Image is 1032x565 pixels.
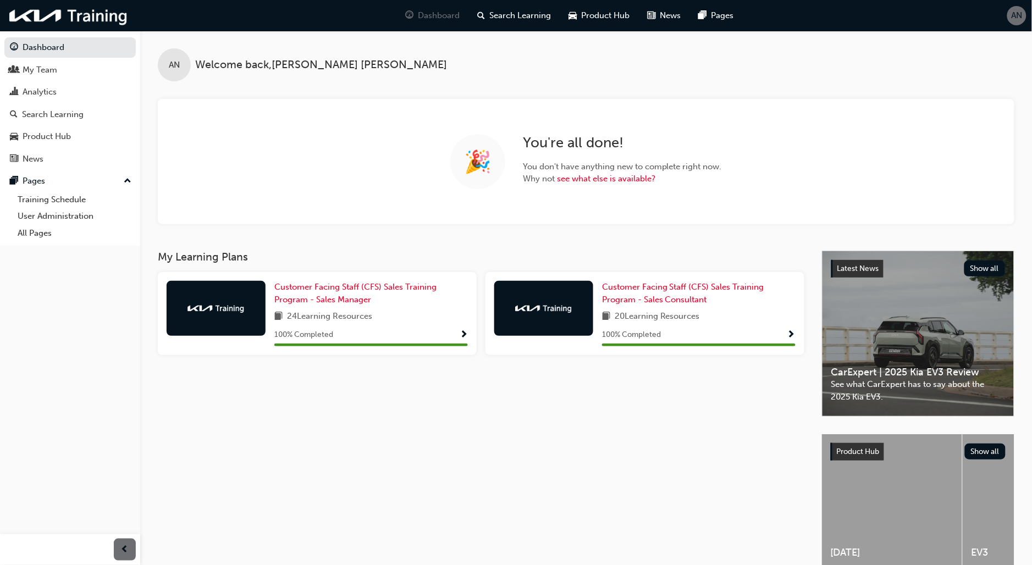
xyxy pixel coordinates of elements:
a: Search Learning [4,104,136,125]
span: Pages [711,9,734,22]
span: Show Progress [787,330,796,340]
span: search-icon [478,9,485,23]
span: Show Progress [460,330,468,340]
a: search-iconSearch Learning [469,4,560,27]
span: Search Learning [490,9,551,22]
a: news-iconNews [639,4,690,27]
a: News [4,149,136,169]
a: Customer Facing Staff (CFS) Sales Training Program - Sales Consultant [602,281,796,306]
span: chart-icon [10,87,18,97]
button: Show all [964,261,1006,276]
span: car-icon [569,9,577,23]
button: Show Progress [460,328,468,342]
span: news-icon [648,9,656,23]
span: pages-icon [699,9,707,23]
span: Product Hub [582,9,630,22]
a: Dashboard [4,37,136,58]
span: book-icon [602,310,610,324]
span: 100 % Completed [274,329,333,341]
span: AN [169,59,180,71]
span: 24 Learning Resources [287,310,372,324]
div: News [23,153,43,165]
span: pages-icon [10,176,18,186]
span: 20 Learning Resources [615,310,700,324]
a: Product Hub [4,126,136,147]
button: Pages [4,171,136,191]
a: Product HubShow all [831,443,1006,461]
span: search-icon [10,110,18,120]
img: kia-training [5,4,132,27]
div: My Team [23,64,57,76]
span: 🎉 [464,156,492,168]
a: My Team [4,60,136,80]
a: Latest NewsShow allCarExpert | 2025 Kia EV3 ReviewSee what CarExpert has to say about the 2025 Ki... [822,251,1014,417]
span: Product Hub [837,447,880,456]
span: Latest News [837,264,879,273]
span: Dashboard [418,9,460,22]
a: see what else is available? [557,174,655,184]
a: pages-iconPages [690,4,743,27]
span: up-icon [124,174,131,189]
div: Product Hub [23,130,71,143]
span: guage-icon [10,43,18,53]
button: DashboardMy TeamAnalyticsSearch LearningProduct HubNews [4,35,136,171]
a: Analytics [4,82,136,102]
h2: You're all done! [523,134,722,152]
button: AN [1007,6,1027,25]
a: guage-iconDashboard [397,4,469,27]
span: car-icon [10,132,18,142]
div: Pages [23,175,45,187]
span: Customer Facing Staff (CFS) Sales Training Program - Sales Consultant [602,282,764,304]
a: car-iconProduct Hub [560,4,639,27]
span: Welcome back , [PERSON_NAME] [PERSON_NAME] [195,59,447,71]
a: Customer Facing Staff (CFS) Sales Training Program - Sales Manager [274,281,468,306]
span: book-icon [274,310,283,324]
h3: My Learning Plans [158,251,804,263]
span: guage-icon [406,9,414,23]
span: Why not [523,173,722,185]
span: [DATE] [831,546,953,559]
button: Show all [965,444,1006,459]
img: kia-training [514,303,574,314]
div: Analytics [23,86,57,98]
span: news-icon [10,154,18,164]
div: Search Learning [22,108,84,121]
span: Customer Facing Staff (CFS) Sales Training Program - Sales Manager [274,282,437,304]
span: 100 % Completed [602,329,661,341]
span: people-icon [10,65,18,75]
span: You don't have anything new to complete right now. [523,160,722,173]
a: User Administration [13,208,136,225]
a: All Pages [13,225,136,242]
a: Training Schedule [13,191,136,208]
span: prev-icon [121,543,129,557]
span: CarExpert | 2025 Kia EV3 Review [831,366,1005,379]
span: News [660,9,681,22]
img: kia-training [186,303,246,314]
button: Show Progress [787,328,796,342]
span: See what CarExpert has to say about the 2025 Kia EV3. [831,378,1005,403]
span: AN [1012,9,1023,22]
a: Latest NewsShow all [831,260,1005,278]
